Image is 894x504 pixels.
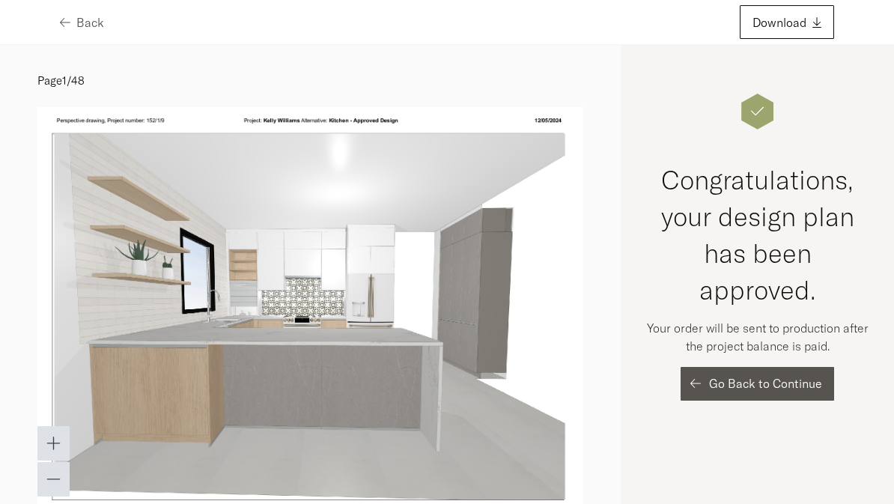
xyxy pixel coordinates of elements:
[740,5,834,39] button: Download
[752,16,806,28] span: Download
[643,162,872,309] h2: Congratulations, your design plan has been approved.
[60,5,104,39] button: Back
[643,319,872,355] p: Your order will be sent to production after the project balance is paid.
[709,377,822,389] span: Go Back to Continue
[37,60,583,96] p: Page 1 / 48
[76,16,104,28] span: Back
[681,367,834,401] button: Go Back to Continue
